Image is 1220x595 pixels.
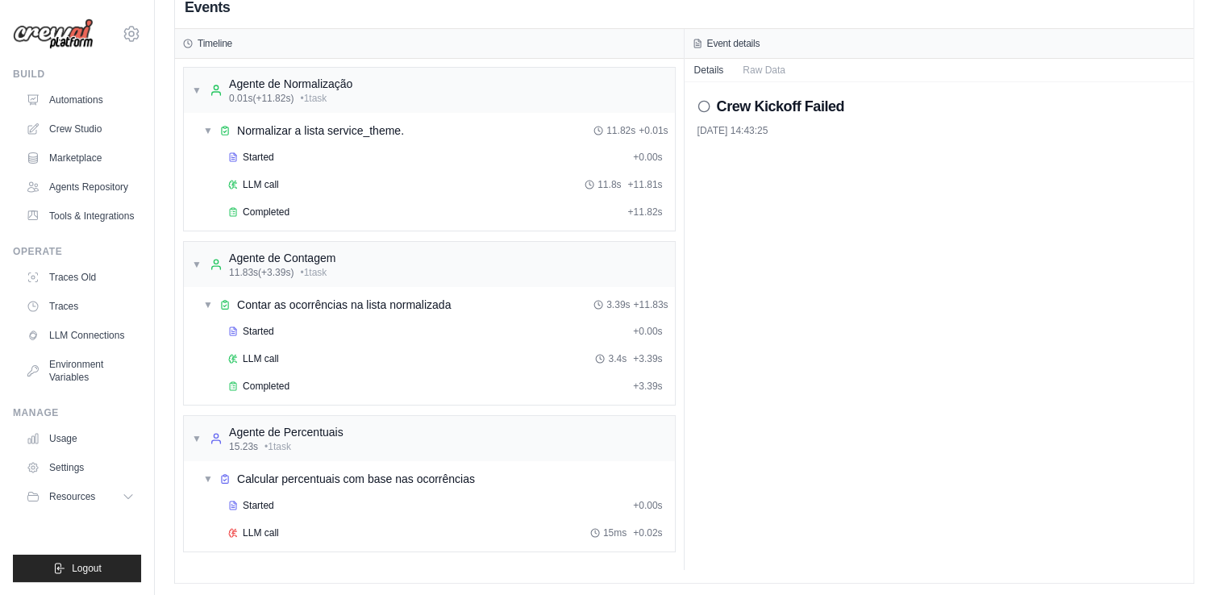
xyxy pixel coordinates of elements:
[639,124,668,137] span: + 0.01s
[243,380,289,393] span: Completed
[717,95,845,118] h2: Crew Kickoff Failed
[627,178,662,191] span: + 11.81s
[19,293,141,319] a: Traces
[198,37,232,50] h3: Timeline
[13,19,94,50] img: Logo
[633,526,662,539] span: + 0.02s
[264,440,291,453] span: • 1 task
[243,206,289,218] span: Completed
[192,432,202,445] span: ▼
[19,426,141,451] a: Usage
[627,206,662,218] span: + 11.82s
[1139,518,1220,595] iframe: Chat Widget
[13,406,141,419] div: Manage
[19,174,141,200] a: Agents Repository
[13,68,141,81] div: Build
[19,203,141,229] a: Tools & Integrations
[603,526,627,539] span: 15ms
[229,266,294,279] span: 11.83s (+3.39s)
[697,124,1181,137] div: [DATE] 14:43:25
[237,123,404,139] span: Normalizar a lista service_theme.
[229,440,258,453] span: 15.23s
[608,352,627,365] span: 3.4s
[243,499,274,512] span: Started
[243,325,274,338] span: Started
[633,380,662,393] span: + 3.39s
[192,258,202,271] span: ▼
[243,526,279,539] span: LLM call
[192,84,202,97] span: ▼
[19,322,141,348] a: LLM Connections
[733,59,795,81] button: Raw Data
[49,490,95,503] span: Resources
[300,92,327,105] span: • 1 task
[19,87,141,113] a: Automations
[685,59,734,81] button: Details
[633,325,662,338] span: + 0.00s
[1139,518,1220,595] div: Widget de chat
[203,124,213,137] span: ▼
[13,555,141,582] button: Logout
[633,499,662,512] span: + 0.00s
[19,264,141,290] a: Traces Old
[19,484,141,510] button: Resources
[13,245,141,258] div: Operate
[19,116,141,142] a: Crew Studio
[229,250,335,266] div: Agente de Contagem
[633,298,668,311] span: + 11.83s
[606,298,630,311] span: 3.39s
[203,298,213,311] span: ▼
[237,297,451,313] span: Contar as ocorrências na lista normalizada
[229,92,294,105] span: 0.01s (+11.82s)
[243,151,274,164] span: Started
[229,76,352,92] div: Agente de Normalização
[229,424,344,440] div: Agente de Percentuais
[606,124,635,137] span: 11.82s
[19,145,141,171] a: Marketplace
[19,455,141,481] a: Settings
[237,471,475,487] span: Calcular percentuais com base nas ocorrências
[243,178,279,191] span: LLM call
[19,352,141,390] a: Environment Variables
[633,151,662,164] span: + 0.00s
[300,266,327,279] span: • 1 task
[203,472,213,485] span: ▼
[707,37,760,50] h3: Event details
[72,562,102,575] span: Logout
[598,178,621,191] span: 11.8s
[243,352,279,365] span: LLM call
[633,352,662,365] span: + 3.39s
